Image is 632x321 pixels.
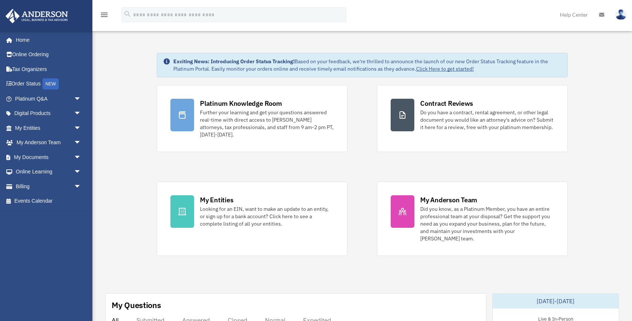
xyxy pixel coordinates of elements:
[5,135,92,150] a: My Anderson Teamarrow_drop_down
[200,205,334,227] div: Looking for an EIN, want to make an update to an entity, or sign up for a bank account? Click her...
[100,10,109,19] i: menu
[74,150,89,165] span: arrow_drop_down
[123,10,132,18] i: search
[74,135,89,151] span: arrow_drop_down
[74,165,89,180] span: arrow_drop_down
[420,109,554,131] div: Do you have a contract, rental agreement, or other legal document you would like an attorney's ad...
[173,58,561,72] div: Based on your feedback, we're thrilled to announce the launch of our new Order Status Tracking fe...
[5,47,92,62] a: Online Ordering
[100,13,109,19] a: menu
[5,150,92,165] a: My Documentsarrow_drop_down
[377,182,568,256] a: My Anderson Team Did you know, as a Platinum Member, you have an entire professional team at your...
[5,62,92,77] a: Tax Organizers
[5,33,89,47] a: Home
[157,182,347,256] a: My Entities Looking for an EIN, want to make an update to an entity, or sign up for a bank accoun...
[200,99,282,108] div: Platinum Knowledge Room
[420,99,473,108] div: Contract Reviews
[200,195,233,205] div: My Entities
[3,9,70,23] img: Anderson Advisors Platinum Portal
[5,91,92,106] a: Platinum Q&Aarrow_drop_down
[5,165,92,179] a: Online Learningarrow_drop_down
[615,9,626,20] img: User Pic
[74,91,89,107] span: arrow_drop_down
[173,58,295,65] strong: Exciting News: Introducing Order Status Tracking!
[416,65,474,72] a: Click Here to get started!
[112,300,161,311] div: My Questions
[74,121,89,136] span: arrow_drop_down
[493,294,619,308] div: [DATE]-[DATE]
[5,179,92,194] a: Billingarrow_drop_down
[5,194,92,209] a: Events Calendar
[157,85,347,152] a: Platinum Knowledge Room Further your learning and get your questions answered real-time with dire...
[5,77,92,92] a: Order StatusNEW
[5,121,92,135] a: My Entitiesarrow_drop_down
[74,106,89,121] span: arrow_drop_down
[74,179,89,194] span: arrow_drop_down
[43,78,59,89] div: NEW
[377,85,568,152] a: Contract Reviews Do you have a contract, rental agreement, or other legal document you would like...
[420,195,477,205] div: My Anderson Team
[420,205,554,242] div: Did you know, as a Platinum Member, you have an entire professional team at your disposal? Get th...
[5,106,92,121] a: Digital Productsarrow_drop_down
[200,109,334,138] div: Further your learning and get your questions answered real-time with direct access to [PERSON_NAM...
